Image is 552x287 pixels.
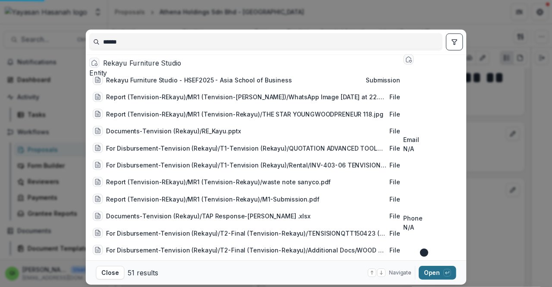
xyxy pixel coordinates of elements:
span: File [389,246,400,253]
div: For Disbursement-Tenvision (Rekayu)/T1-Tenvision (Rekayu)/QUOTATION ADVANCED TOOLS.pdf [106,143,386,152]
span: File [389,212,400,220]
div: Rekayu Furniture Studio [103,58,400,68]
div: For Disbursement-Tenvision (Rekayu)/T2-Final (Tenvision-Rekayu)/TENSISIONQTT150423 (2).pdf [106,228,386,237]
span: results [137,268,158,277]
div: Report (Tenvision-REkayu)/MR1 (Tenvision-[PERSON_NAME])/WhatsApp Image [DATE] at 22.50.26_177eb19... [106,92,386,101]
span: Phone [403,214,422,222]
div: For Disbursement-Tenvision (Rekayu)/T1-Tenvision (Rekayu)/Rental/INV-403-06 TENVISION CONSULTANT_... [106,160,386,169]
span: File [389,144,400,151]
button: Close [96,266,124,280]
p: N/A [403,144,463,153]
div: For Disbursement-Tenvision (Rekayu)/T2-Final (Tenvision-Rekayu)/Additional Docs/WOOD WASTE COLLEC... [106,245,386,254]
span: File [389,161,400,168]
div: Report (Tenvision-REkayu)/MR1 (Tenvision-Rekayu)/THE STAR YOUNGWOODPRENEUR 118.jpg [106,109,383,118]
span: Entity [89,69,107,77]
span: Email [403,136,419,143]
span: File [389,93,400,101]
button: toggle filters [446,33,463,50]
div: Report (Tenvision-REkayu)/MR1 (Tenvision-Rekayu)/waste note sanyco.pdf [106,177,331,186]
span: File [389,127,400,135]
span: 51 [128,268,135,277]
span: Navigate [389,269,411,277]
span: Submission [366,76,400,83]
span: File [389,110,400,117]
span: File [389,195,400,202]
button: Open [419,266,456,280]
div: Documents-Tenvision (Rekayu)/TAP Response-[PERSON_NAME] .xlsx [106,211,310,221]
div: Documents-Tenvision (Rekayu)/RE_Kayu.pptx [106,126,241,136]
p: N/A [403,223,463,232]
span: File [389,229,400,237]
div: Rekayu Furniture Studio - HSEF2025 - Asia School of Business [106,75,292,84]
span: File [389,178,400,186]
div: Report (Tenvision-REkayu)/MR1 (Tenvision-Rekayu)/M1-Submission.pdf [106,194,319,203]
